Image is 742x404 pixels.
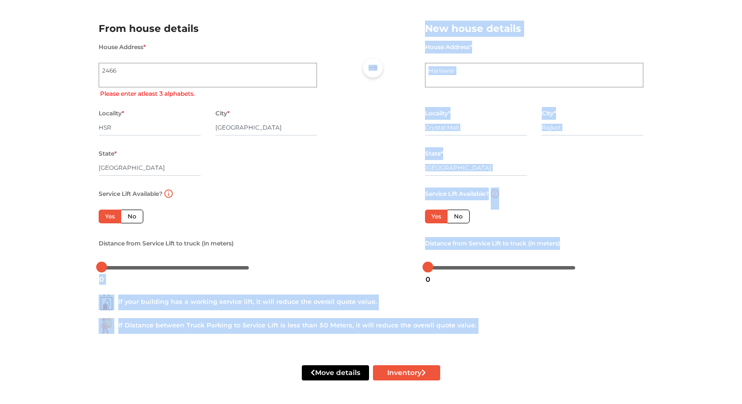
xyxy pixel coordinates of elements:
div: If your building has a working service lift, it will reduce the overall quote value. [99,295,643,310]
label: Yes [425,210,448,223]
label: Yes [99,210,121,223]
button: Move details [302,365,369,380]
label: Locality [99,107,124,120]
label: Distance from Service Lift to truck (in meters) [99,237,234,250]
div: 0 [95,271,108,288]
label: Distance from Service Lift to truck (in meters) [425,237,560,250]
label: Locality [425,107,450,120]
div: If Distance between Truck Parking to Service Lift is less than 50 Meters, it will reduce the over... [99,318,643,334]
label: City [542,107,556,120]
label: No [447,210,470,223]
button: Inventory [373,365,440,380]
img: ... [99,318,114,334]
label: House Address [425,41,472,54]
label: State [99,147,117,160]
label: Service Lift Available? [425,188,489,200]
div: 0 [422,271,434,288]
label: State [425,147,443,160]
label: City [215,107,230,120]
label: No [121,210,143,223]
label: House Address [99,41,146,54]
h2: New house details [425,21,643,37]
label: Service Lift Available? [99,188,162,200]
img: ... [99,295,114,310]
label: Please enter atleast 3 alphabets. [100,89,195,98]
h2: From house details [99,21,317,37]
